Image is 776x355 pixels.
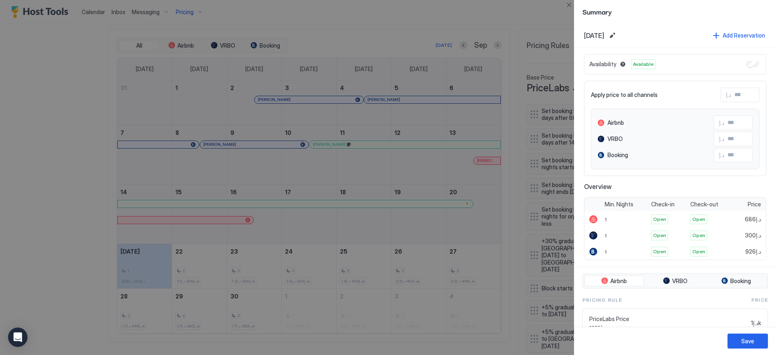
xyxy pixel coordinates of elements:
[712,30,766,41] button: Add Reservation
[584,275,644,287] button: Airbnb
[589,61,616,68] span: Availability
[607,31,617,40] button: Edit date range
[610,277,627,285] span: Airbnb
[730,277,751,285] span: Booking
[653,216,666,223] span: Open
[751,296,768,304] span: Price
[690,201,718,208] span: Check-out
[751,319,761,327] span: د.إ1k
[723,31,765,40] div: Add Reservation
[618,59,628,69] button: Blocked dates override all pricing rules and remain unavailable until manually unblocked
[584,32,604,40] span: [DATE]
[692,216,705,223] span: Open
[607,151,628,159] span: Booking
[605,201,633,208] span: Min. Nights
[653,232,666,239] span: Open
[589,315,748,323] span: PriceLabs Price
[605,216,607,223] span: 1
[726,91,731,99] span: د.إ
[653,248,666,255] span: Open
[745,248,761,255] span: د.إ926
[719,151,724,159] span: د.إ
[591,91,658,99] span: Apply price to all channels
[607,135,623,143] span: VRBO
[748,201,761,208] span: Price
[672,277,687,285] span: VRBO
[582,296,622,304] span: Pricing Rule
[589,324,748,330] span: د.إ1035
[651,201,675,208] span: Check-in
[582,273,768,289] div: tab-group
[719,119,724,126] span: د.إ
[745,216,761,223] span: د.إ686
[706,275,766,287] button: Booking
[645,275,705,287] button: VRBO
[741,337,754,345] div: Save
[605,233,607,239] span: 1
[607,119,624,126] span: Airbnb
[745,232,761,239] span: د.إ300
[582,6,768,17] span: Summary
[727,334,768,349] button: Save
[692,232,705,239] span: Open
[692,248,705,255] span: Open
[584,183,766,191] span: Overview
[719,135,724,143] span: د.إ
[633,61,654,68] span: Available
[605,249,607,255] span: 1
[8,328,27,347] div: Open Intercom Messenger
